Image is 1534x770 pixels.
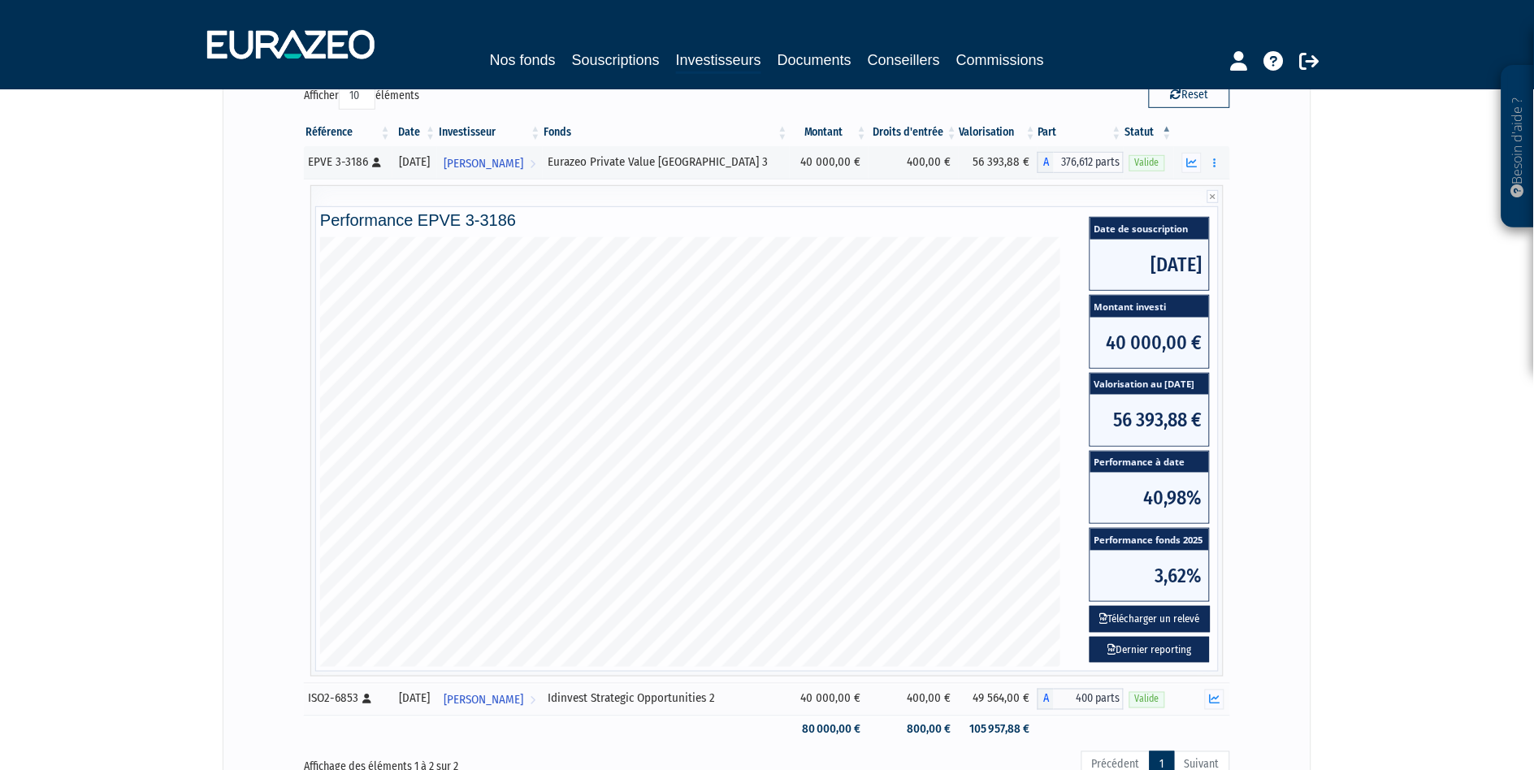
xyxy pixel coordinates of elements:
div: [DATE] [398,690,432,707]
a: Dernier reporting [1090,637,1210,664]
span: Montant investi [1090,296,1209,318]
th: Référence : activer pour trier la colonne par ordre croissant [304,119,392,146]
a: Documents [778,49,851,71]
a: [PERSON_NAME] [437,146,542,179]
i: [Français] Personne physique [362,694,371,704]
div: [DATE] [398,154,432,171]
span: Performance fonds 2025 [1090,529,1209,551]
div: EPVE 3-3186 [308,154,387,171]
span: 400 parts [1054,689,1124,710]
a: Conseillers [868,49,940,71]
th: Valorisation: activer pour trier la colonne par ordre croissant [959,119,1038,146]
td: 105 957,88 € [959,716,1038,744]
a: [PERSON_NAME] [437,683,542,716]
p: Besoin d'aide ? [1509,74,1527,220]
span: [DATE] [1090,240,1209,290]
div: Eurazeo Private Value [GEOGRAPHIC_DATA] 3 [548,154,784,171]
a: Investisseurs [676,49,761,74]
td: 40 000,00 € [790,683,869,716]
button: Reset [1149,82,1230,108]
span: Valide [1129,155,1165,171]
span: 376,612 parts [1054,152,1124,173]
span: [PERSON_NAME] [444,149,523,179]
button: Télécharger un relevé [1090,606,1211,633]
h4: Performance EPVE 3-3186 [320,211,1214,229]
span: 3,62% [1090,551,1209,601]
label: Afficher éléments [304,82,419,110]
span: A [1038,689,1054,710]
div: ISO2-6853 [308,690,387,707]
div: A - Eurazeo Private Value Europe 3 [1038,152,1124,173]
td: 800,00 € [869,716,959,744]
span: Performance à date [1090,452,1209,474]
td: 49 564,00 € [959,683,1038,716]
th: Montant: activer pour trier la colonne par ordre croissant [790,119,869,146]
td: 80 000,00 € [790,716,869,744]
div: Idinvest Strategic Opportunities 2 [548,690,784,707]
th: Date: activer pour trier la colonne par ordre croissant [392,119,438,146]
i: [Français] Personne physique [372,158,381,167]
th: Investisseur: activer pour trier la colonne par ordre croissant [437,119,542,146]
span: 40,98% [1090,473,1209,523]
i: Voir l'investisseur [531,686,536,716]
a: Souscriptions [572,49,660,71]
select: Afficheréléments [339,82,375,110]
td: 56 393,88 € [959,146,1038,179]
td: 40 000,00 € [790,146,869,179]
th: Statut : activer pour trier la colonne par ordre d&eacute;croissant [1124,119,1174,146]
th: Droits d'entrée: activer pour trier la colonne par ordre croissant [869,119,959,146]
span: Valorisation au [DATE] [1090,374,1209,396]
img: 1732889491-logotype_eurazeo_blanc_rvb.png [207,30,375,59]
span: Date de souscription [1090,218,1209,240]
td: 400,00 € [869,146,959,179]
span: 56 393,88 € [1090,395,1209,445]
th: Fonds: activer pour trier la colonne par ordre croissant [543,119,790,146]
th: Part: activer pour trier la colonne par ordre croissant [1038,119,1124,146]
span: 40 000,00 € [1090,318,1209,368]
span: A [1038,152,1054,173]
i: Voir l'investisseur [531,149,536,179]
td: 400,00 € [869,683,959,716]
a: Commissions [956,49,1044,71]
div: A - Idinvest Strategic Opportunities 2 [1038,689,1124,710]
a: Nos fonds [490,49,556,71]
span: Valide [1129,692,1165,707]
span: [PERSON_NAME] [444,686,523,716]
